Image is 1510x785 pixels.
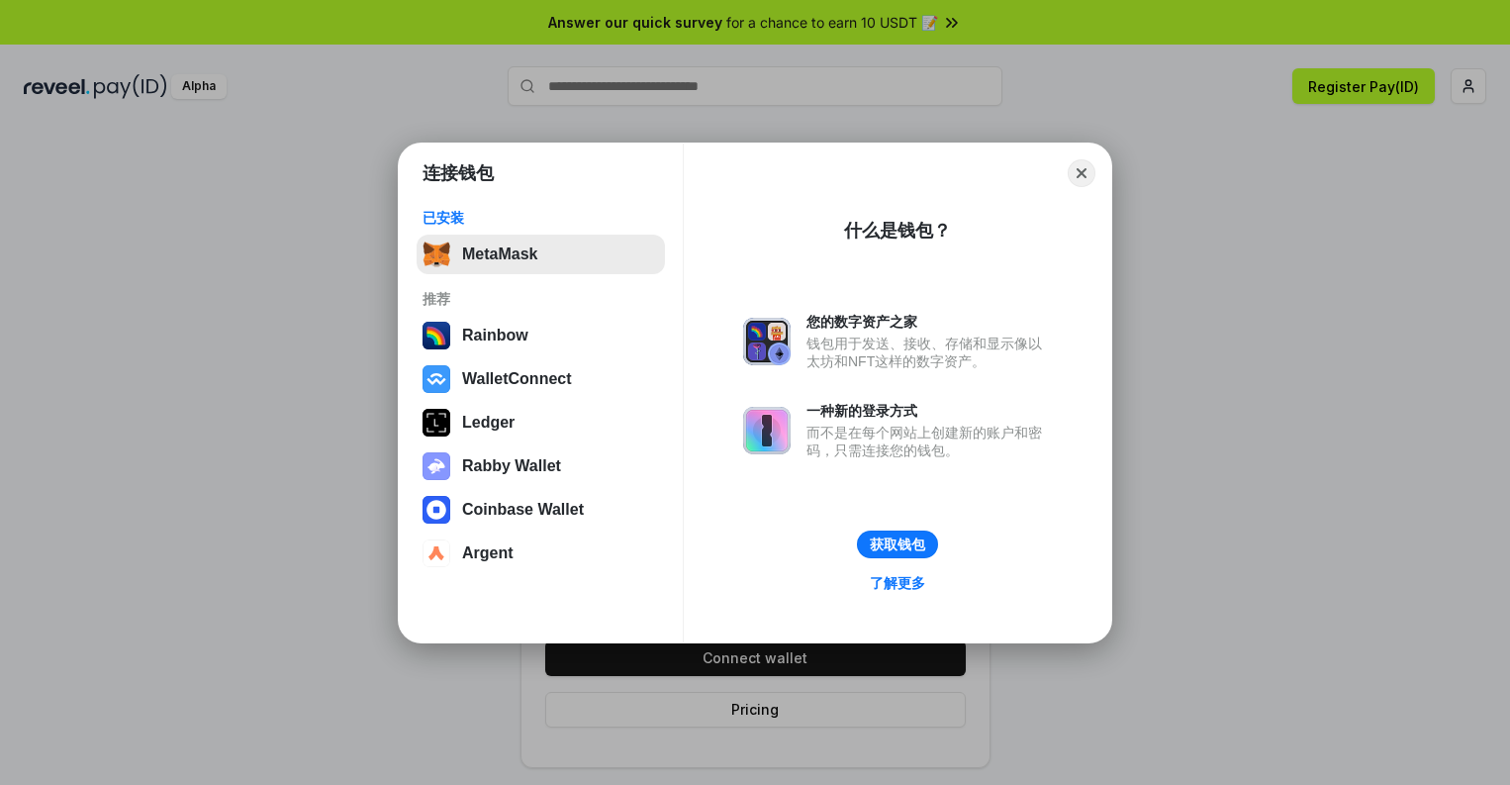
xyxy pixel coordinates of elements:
div: Argent [462,544,514,562]
img: svg+xml,%3Csvg%20width%3D%22120%22%20height%3D%22120%22%20viewBox%3D%220%200%20120%20120%22%20fil... [423,322,450,349]
button: Close [1068,159,1095,187]
img: svg+xml,%3Csvg%20xmlns%3D%22http%3A%2F%2Fwww.w3.org%2F2000%2Fsvg%22%20fill%3D%22none%22%20viewBox... [743,407,791,454]
button: Ledger [417,403,665,442]
img: svg+xml,%3Csvg%20width%3D%2228%22%20height%3D%2228%22%20viewBox%3D%220%200%2028%2028%22%20fill%3D... [423,540,450,567]
img: svg+xml,%3Csvg%20xmlns%3D%22http%3A%2F%2Fwww.w3.org%2F2000%2Fsvg%22%20fill%3D%22none%22%20viewBox... [743,318,791,365]
a: 了解更多 [858,570,937,596]
button: 获取钱包 [857,531,938,558]
button: Coinbase Wallet [417,490,665,530]
button: Argent [417,534,665,573]
div: 钱包用于发送、接收、存储和显示像以太坊和NFT这样的数字资产。 [806,335,1052,370]
div: Coinbase Wallet [462,501,584,519]
button: WalletConnect [417,359,665,399]
button: MetaMask [417,235,665,274]
img: svg+xml,%3Csvg%20width%3D%2228%22%20height%3D%2228%22%20viewBox%3D%220%200%2028%2028%22%20fill%3D... [423,365,450,393]
div: Ledger [462,414,515,432]
button: Rabby Wallet [417,446,665,486]
h1: 连接钱包 [423,161,494,185]
div: 一种新的登录方式 [806,402,1052,420]
img: svg+xml,%3Csvg%20fill%3D%22none%22%20height%3D%2233%22%20viewBox%3D%220%200%2035%2033%22%20width%... [423,241,450,268]
div: Rabby Wallet [462,457,561,475]
img: svg+xml,%3Csvg%20xmlns%3D%22http%3A%2F%2Fwww.w3.org%2F2000%2Fsvg%22%20fill%3D%22none%22%20viewBox... [423,452,450,480]
div: 而不是在每个网站上创建新的账户和密码，只需连接您的钱包。 [806,424,1052,459]
div: 获取钱包 [870,536,925,553]
div: 已安装 [423,209,659,227]
img: svg+xml,%3Csvg%20width%3D%2228%22%20height%3D%2228%22%20viewBox%3D%220%200%2028%2028%22%20fill%3D... [423,496,450,524]
div: MetaMask [462,245,537,263]
div: Rainbow [462,327,528,344]
div: 推荐 [423,290,659,308]
div: WalletConnect [462,370,572,388]
div: 了解更多 [870,574,925,592]
div: 什么是钱包？ [844,219,951,243]
button: Rainbow [417,316,665,355]
img: svg+xml,%3Csvg%20xmlns%3D%22http%3A%2F%2Fwww.w3.org%2F2000%2Fsvg%22%20width%3D%2228%22%20height%3... [423,409,450,437]
div: 您的数字资产之家 [806,313,1052,331]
